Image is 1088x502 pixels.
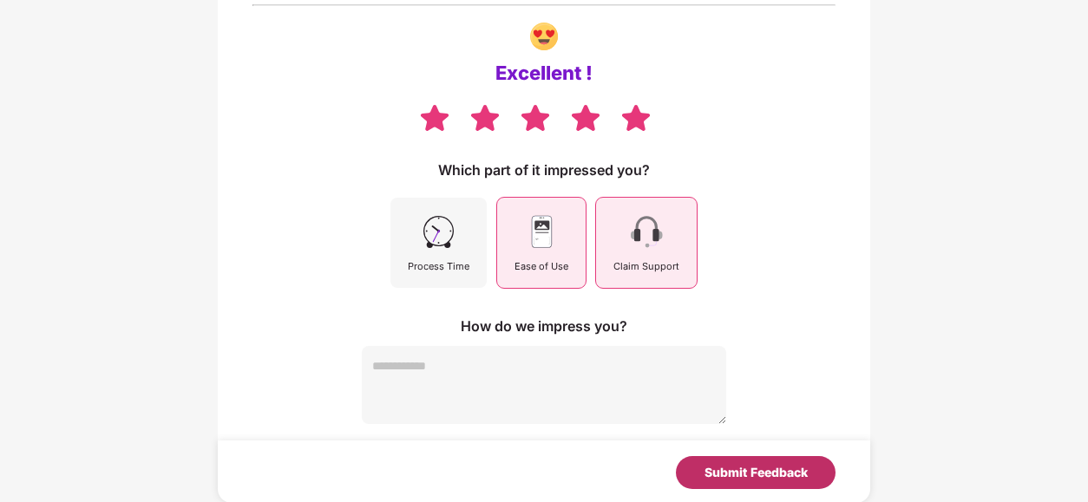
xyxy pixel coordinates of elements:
[613,258,679,274] div: Claim Support
[438,160,650,179] div: Which part of it impressed you?
[705,463,808,482] div: Submit Feedback
[522,212,561,251] img: svg+xml;base64,PHN2ZyB4bWxucz0iaHR0cDovL3d3dy53My5vcmcvMjAwMC9zdmciIHdpZHRoPSI0NSIgaGVpZ2h0PSI0NS...
[515,258,568,274] div: Ease of Use
[419,212,458,251] img: svg+xml;base64,PHN2ZyB4bWxucz0iaHR0cDovL3d3dy53My5vcmcvMjAwMC9zdmciIHdpZHRoPSI0NSIgaGVpZ2h0PSI0NS...
[627,212,666,251] img: svg+xml;base64,PHN2ZyB4bWxucz0iaHR0cDovL3d3dy53My5vcmcvMjAwMC9zdmciIHdpZHRoPSI0NSIgaGVpZ2h0PSI0NS...
[519,102,552,133] img: svg+xml;base64,PHN2ZyB4bWxucz0iaHR0cDovL3d3dy53My5vcmcvMjAwMC9zdmciIHdpZHRoPSIzOCIgaGVpZ2h0PSIzNS...
[469,102,501,133] img: svg+xml;base64,PHN2ZyB4bWxucz0iaHR0cDovL3d3dy53My5vcmcvMjAwMC9zdmciIHdpZHRoPSIzOCIgaGVpZ2h0PSIzNS...
[461,316,627,336] div: How do we impress you?
[408,258,469,274] div: Process Time
[530,23,558,50] img: svg+xml;base64,PHN2ZyBpZD0iR3JvdXBfNDI1NDUiIGRhdGEtbmFtZT0iR3JvdXAgNDI1NDUiIHhtbG5zPSJodHRwOi8vd3...
[418,102,451,133] img: svg+xml;base64,PHN2ZyB4bWxucz0iaHR0cDovL3d3dy53My5vcmcvMjAwMC9zdmciIHdpZHRoPSIzOCIgaGVpZ2h0PSIzNS...
[619,102,652,133] img: svg+xml;base64,PHN2ZyB4bWxucz0iaHR0cDovL3d3dy53My5vcmcvMjAwMC9zdmciIHdpZHRoPSIzOCIgaGVpZ2h0PSIzNS...
[569,102,602,133] img: svg+xml;base64,PHN2ZyB4bWxucz0iaHR0cDovL3d3dy53My5vcmcvMjAwMC9zdmciIHdpZHRoPSIzOCIgaGVpZ2h0PSIzNS...
[495,61,593,85] div: Excellent !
